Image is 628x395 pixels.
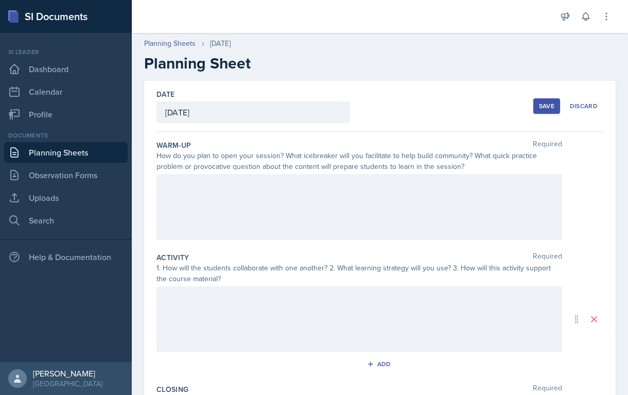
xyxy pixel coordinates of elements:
[156,263,562,284] div: 1. How will the students collaborate with one another? 2. What learning strategy will you use? 3....
[564,98,603,114] button: Discard
[4,131,128,140] div: Documents
[533,384,562,394] span: Required
[4,187,128,208] a: Uploads
[533,252,562,263] span: Required
[156,252,189,263] label: Activity
[156,140,191,150] label: Warm-Up
[210,38,231,49] div: [DATE]
[4,247,128,267] div: Help & Documentation
[533,98,560,114] button: Save
[4,47,128,57] div: Si leader
[363,356,397,372] button: Add
[156,89,175,99] label: Date
[4,165,128,185] a: Observation Forms
[4,210,128,231] a: Search
[4,81,128,102] a: Calendar
[4,59,128,79] a: Dashboard
[156,150,562,172] div: How do you plan to open your session? What icebreaker will you facilitate to help build community...
[570,102,598,110] div: Discard
[4,142,128,163] a: Planning Sheets
[33,368,102,379] div: [PERSON_NAME]
[4,104,128,125] a: Profile
[369,360,391,368] div: Add
[156,384,188,394] label: Closing
[144,38,196,49] a: Planning Sheets
[539,102,554,110] div: Save
[144,54,616,73] h2: Planning Sheet
[533,140,562,150] span: Required
[33,379,102,389] div: [GEOGRAPHIC_DATA]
